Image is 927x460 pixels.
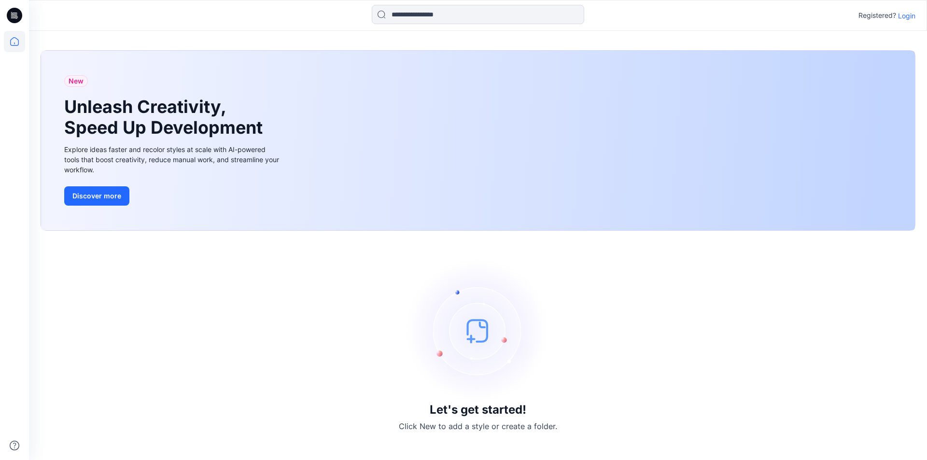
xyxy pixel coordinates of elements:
[430,403,526,417] h3: Let's get started!
[64,144,281,175] div: Explore ideas faster and recolor styles at scale with AI-powered tools that boost creativity, red...
[64,186,281,206] a: Discover more
[69,75,84,87] span: New
[64,97,267,138] h1: Unleash Creativity, Speed Up Development
[858,10,896,21] p: Registered?
[406,258,550,403] img: empty-state-image.svg
[898,11,915,21] p: Login
[399,420,557,432] p: Click New to add a style or create a folder.
[64,186,129,206] button: Discover more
